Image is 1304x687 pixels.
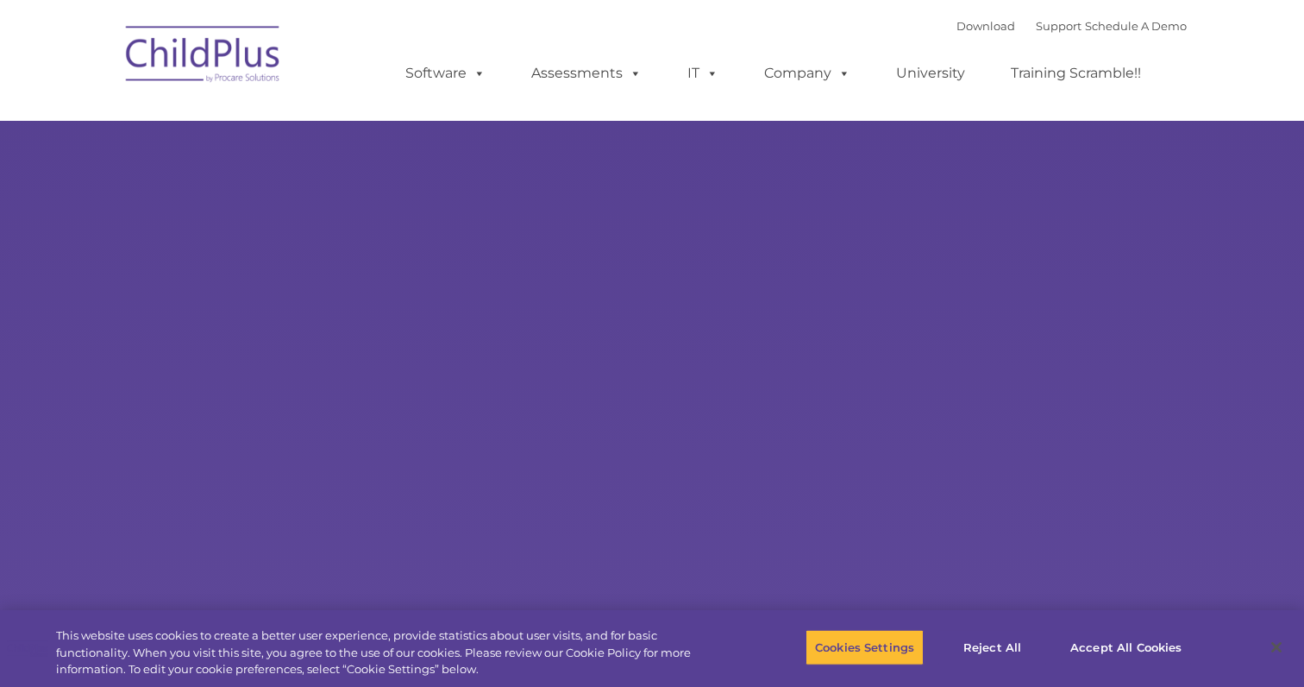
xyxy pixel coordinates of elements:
a: University [879,56,982,91]
button: Close [1257,628,1295,666]
a: Software [388,56,503,91]
a: Download [956,19,1015,33]
a: Support [1036,19,1081,33]
div: This website uses cookies to create a better user experience, provide statistics about user visit... [56,627,718,678]
a: Assessments [514,56,659,91]
a: Company [747,56,868,91]
button: Cookies Settings [806,629,924,665]
font: | [956,19,1187,33]
button: Reject All [938,629,1046,665]
a: Schedule A Demo [1085,19,1187,33]
button: Accept All Cookies [1061,629,1191,665]
a: Training Scramble!! [994,56,1158,91]
img: ChildPlus by Procare Solutions [117,14,290,100]
a: IT [670,56,736,91]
